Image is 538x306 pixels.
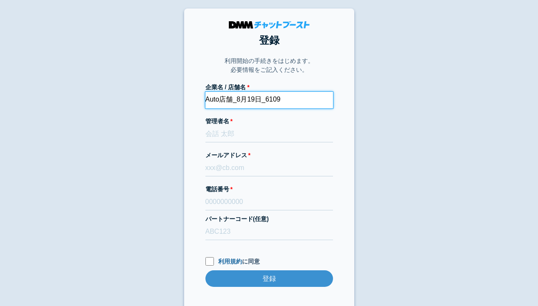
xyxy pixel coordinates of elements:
[225,57,314,74] p: 利用開始の手続きをはじめます。 必要情報をご記入ください。
[205,160,333,176] input: xxx@cb.com
[205,126,333,142] input: 会話 太郎
[205,257,333,266] label: に同意
[218,258,242,265] a: 利用規約
[205,83,333,92] label: 企業名 / 店舗名
[205,33,333,48] h1: 登録
[205,224,333,240] input: ABC123
[205,92,333,108] input: 株式会社チャットブースト
[205,194,333,210] input: 0000000000
[205,185,333,194] label: 電話番号
[205,257,214,266] input: 利用規約に同意
[205,151,333,160] label: メールアドレス
[229,21,310,28] img: DMMチャットブースト
[205,117,333,126] label: 管理者名
[205,270,333,287] input: 登録
[205,215,333,224] label: パートナーコード(任意)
